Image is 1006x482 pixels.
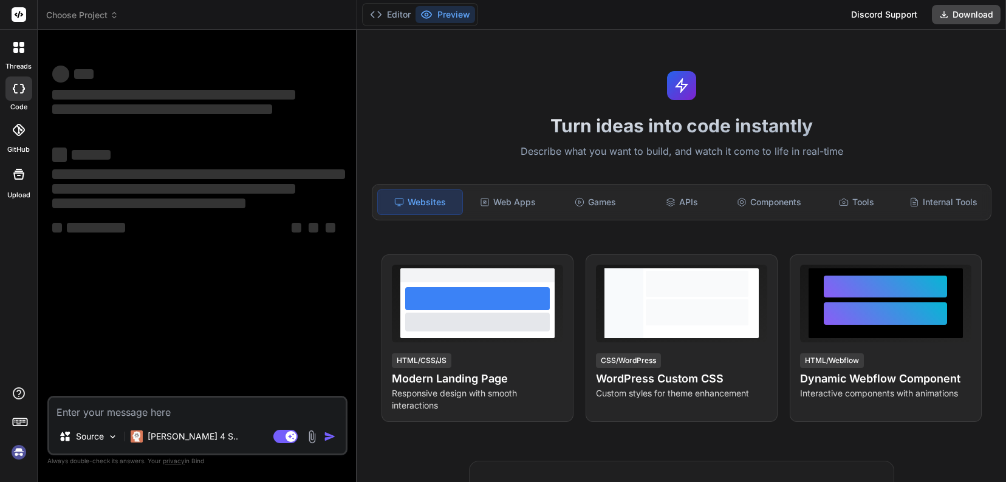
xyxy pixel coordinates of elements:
[52,148,67,162] span: ‌
[52,104,272,114] span: ‌
[902,189,986,215] div: Internal Tools
[5,61,32,72] label: threads
[727,189,812,215] div: Components
[292,223,301,233] span: ‌
[416,6,475,23] button: Preview
[52,90,295,100] span: ‌
[364,115,999,137] h1: Turn ideas into code instantly
[800,370,971,387] h4: Dynamic Webflow Component
[148,430,238,443] p: [PERSON_NAME] 4 S..
[326,223,335,233] span: ‌
[309,223,318,233] span: ‌
[52,169,345,179] span: ‌
[640,189,724,215] div: APIs
[9,442,29,463] img: signin
[324,430,336,443] img: icon
[365,6,416,23] button: Editor
[800,353,864,368] div: HTML/Webflow
[844,5,925,24] div: Discord Support
[7,144,30,155] label: GitHub
[553,189,637,215] div: Games
[596,370,767,387] h4: WordPress Custom CSS
[52,199,245,208] span: ‌
[72,150,111,160] span: ‌
[305,430,319,444] img: attachment
[108,432,118,442] img: Pick Models
[800,387,971,399] p: Interactive components with animations
[814,189,898,215] div: Tools
[392,353,451,368] div: HTML/CSS/JS
[596,353,661,368] div: CSS/WordPress
[932,5,1001,24] button: Download
[163,457,185,464] span: privacy
[74,69,94,79] span: ‌
[377,189,463,215] div: Websites
[76,430,104,443] p: Source
[392,387,563,412] p: Responsive design with smooth interactions
[465,189,550,215] div: Web Apps
[52,184,295,194] span: ‌
[596,387,767,399] p: Custom styles for theme enhancement
[10,102,27,112] label: code
[52,223,62,233] span: ‌
[131,430,143,443] img: Claude 4 Sonnet
[392,370,563,387] h4: Modern Landing Page
[7,190,30,200] label: Upload
[52,66,69,83] span: ‌
[67,223,125,233] span: ‌
[47,455,347,467] p: Always double-check its answers. Your in Bind
[46,9,118,21] span: Choose Project
[364,144,999,160] p: Describe what you want to build, and watch it come to life in real-time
